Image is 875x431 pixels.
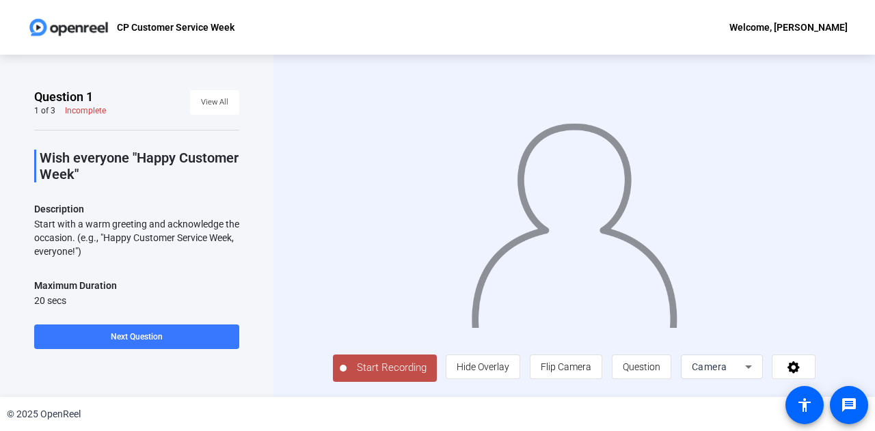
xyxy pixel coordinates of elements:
[530,354,602,379] button: Flip Camera
[111,332,163,342] span: Next Question
[692,361,727,372] span: Camera
[34,217,239,258] div: Start with a warm greeting and acknowledge the occasion. (e.g., "Happy Customer Service Week, eve...
[347,360,437,376] span: Start Recording
[841,397,857,413] mat-icon: message
[623,361,660,372] span: Question
[65,105,106,116] div: Incomplete
[34,294,117,307] div: 20 secs
[34,324,239,349] button: Next Question
[457,361,509,372] span: Hide Overlay
[190,90,239,115] button: View All
[117,19,234,36] p: CP Customer Service Week
[470,111,679,328] img: overlay
[333,354,437,382] button: Start Recording
[612,354,671,379] button: Question
[729,19,848,36] div: Welcome, [PERSON_NAME]
[446,354,520,379] button: Hide Overlay
[34,105,55,116] div: 1 of 3
[34,277,117,294] div: Maximum Duration
[7,407,81,421] div: © 2025 OpenReel
[541,361,591,372] span: Flip Camera
[40,150,239,182] p: Wish everyone "Happy Customer Week"
[201,92,228,113] span: View All
[27,14,110,41] img: OpenReel logo
[796,397,813,413] mat-icon: accessibility
[34,201,239,217] p: Description
[34,89,93,105] span: Question 1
